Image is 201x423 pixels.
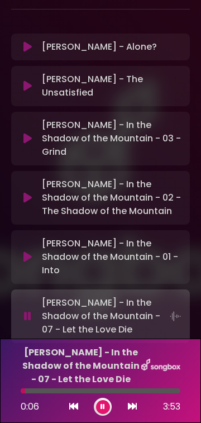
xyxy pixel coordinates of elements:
img: waveform4.gif [167,308,183,324]
p: [PERSON_NAME] - In the Shadow of the Mountain - 02 - The Shadow of the Mountain [42,178,183,218]
p: [PERSON_NAME] - In the Shadow of the Mountain - 03 - Grind [42,118,183,159]
p: [PERSON_NAME] - The Unsatisfied [42,73,183,99]
p: [PERSON_NAME] - In the Shadow of the Mountain - 07 - Let the Love Die [42,296,183,336]
p: [PERSON_NAME] - Alone? [42,40,157,54]
p: [PERSON_NAME] - In the Shadow of the Mountain - 01 - Into [42,237,183,277]
p: [PERSON_NAME] - In the Shadow of the Mountain - 07 - Let the Love Die [21,346,141,386]
img: songbox-logo-white.png [141,359,180,373]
